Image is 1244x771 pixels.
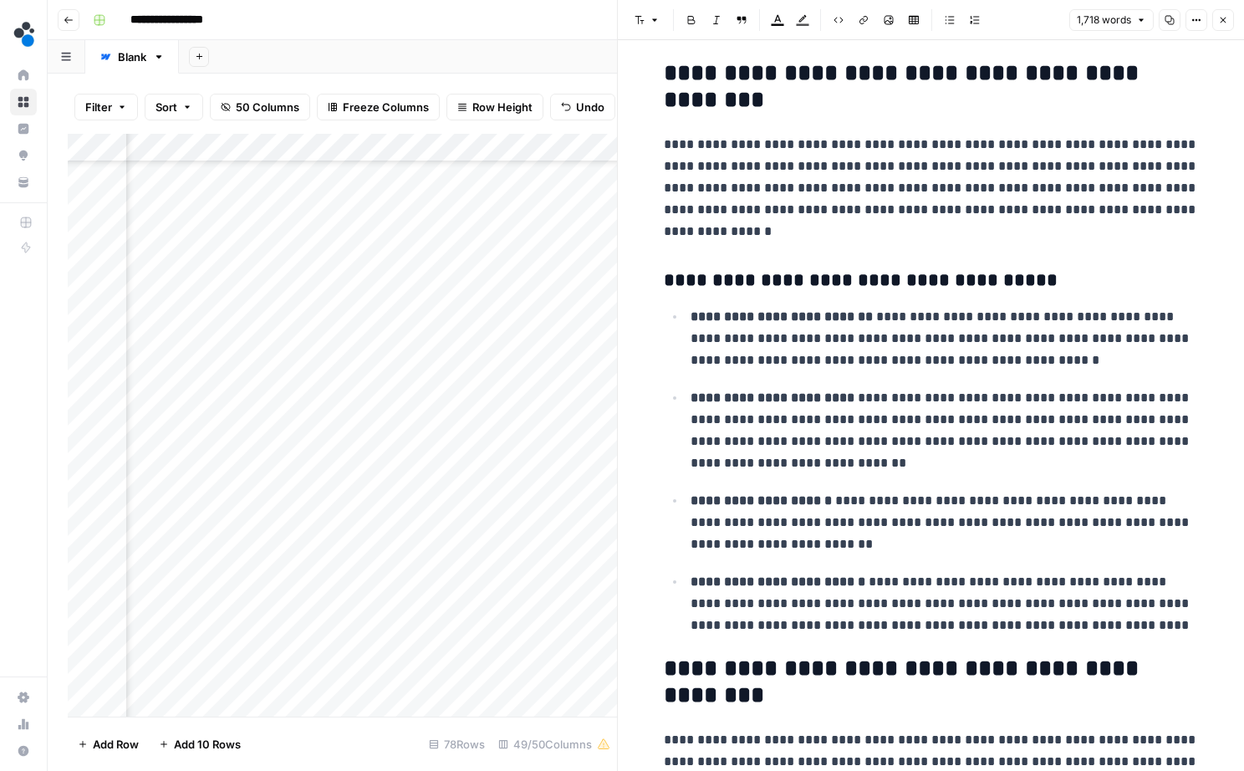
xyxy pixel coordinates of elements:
button: 1,718 words [1069,9,1154,31]
button: 50 Columns [210,94,310,120]
span: Filter [85,99,112,115]
span: Add 10 Rows [174,736,241,753]
a: Usage [10,711,37,738]
button: Help + Support [10,738,37,764]
span: Row Height [472,99,533,115]
a: Insights [10,115,37,142]
a: Your Data [10,169,37,196]
span: Sort [155,99,177,115]
button: Add 10 Rows [149,731,251,758]
a: Home [10,62,37,89]
button: Filter [74,94,138,120]
button: Freeze Columns [317,94,440,120]
button: Undo [550,94,615,120]
div: 49/50 Columns [492,731,617,758]
button: Row Height [446,94,543,120]
span: Add Row [93,736,139,753]
button: Add Row [68,731,149,758]
img: spot.ai Logo [10,19,40,49]
span: 1,718 words [1077,13,1131,28]
span: Undo [576,99,604,115]
a: Blank [85,40,179,74]
a: Browse [10,89,37,115]
button: Sort [145,94,203,120]
div: Blank [118,49,146,65]
a: Settings [10,684,37,711]
span: 50 Columns [236,99,299,115]
button: Workspace: spot.ai [10,13,37,55]
div: 78 Rows [422,731,492,758]
a: Opportunities [10,142,37,169]
span: Freeze Columns [343,99,429,115]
